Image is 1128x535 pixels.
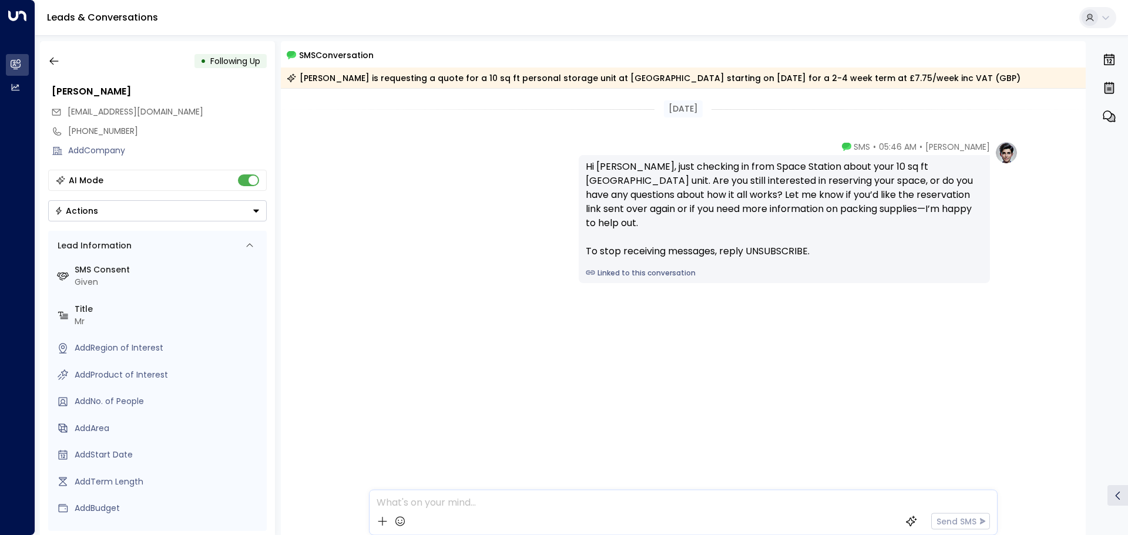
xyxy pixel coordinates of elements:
div: AI Mode [69,174,103,186]
span: SMS [854,141,870,153]
div: [PERSON_NAME] [52,85,267,99]
span: Following Up [210,55,260,67]
div: AddNo. of People [75,395,262,408]
span: 05:46 AM [879,141,916,153]
button: Actions [48,200,267,221]
span: SMS Conversation [299,48,374,62]
div: Hi [PERSON_NAME], just checking in from Space Station about your 10 sq ft [GEOGRAPHIC_DATA] unit.... [586,160,983,258]
div: AddProduct of Interest [75,369,262,381]
span: [PERSON_NAME] [925,141,990,153]
div: AddRegion of Interest [75,342,262,354]
div: • [200,51,206,72]
div: AddTerm Length [75,476,262,488]
a: Linked to this conversation [586,268,983,278]
div: AddArea [75,422,262,435]
div: Actions [55,206,98,216]
div: Mr [75,315,262,328]
label: Title [75,303,262,315]
span: nickanang@gmail.com [68,106,203,118]
div: Given [75,276,262,288]
div: AddCompany [68,144,267,157]
label: SMS Consent [75,264,262,276]
div: [PERSON_NAME] is requesting a quote for a 10 sq ft personal storage unit at [GEOGRAPHIC_DATA] sta... [287,72,1020,84]
div: AddStart Date [75,449,262,461]
div: [DATE] [664,100,703,117]
span: • [873,141,876,153]
div: Button group with a nested menu [48,200,267,221]
div: AddBudget [75,502,262,514]
a: Leads & Conversations [47,11,158,24]
span: • [919,141,922,153]
span: [EMAIL_ADDRESS][DOMAIN_NAME] [68,106,203,117]
div: [PHONE_NUMBER] [68,125,267,137]
img: profile-logo.png [995,141,1018,164]
div: Lead Information [53,240,132,252]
